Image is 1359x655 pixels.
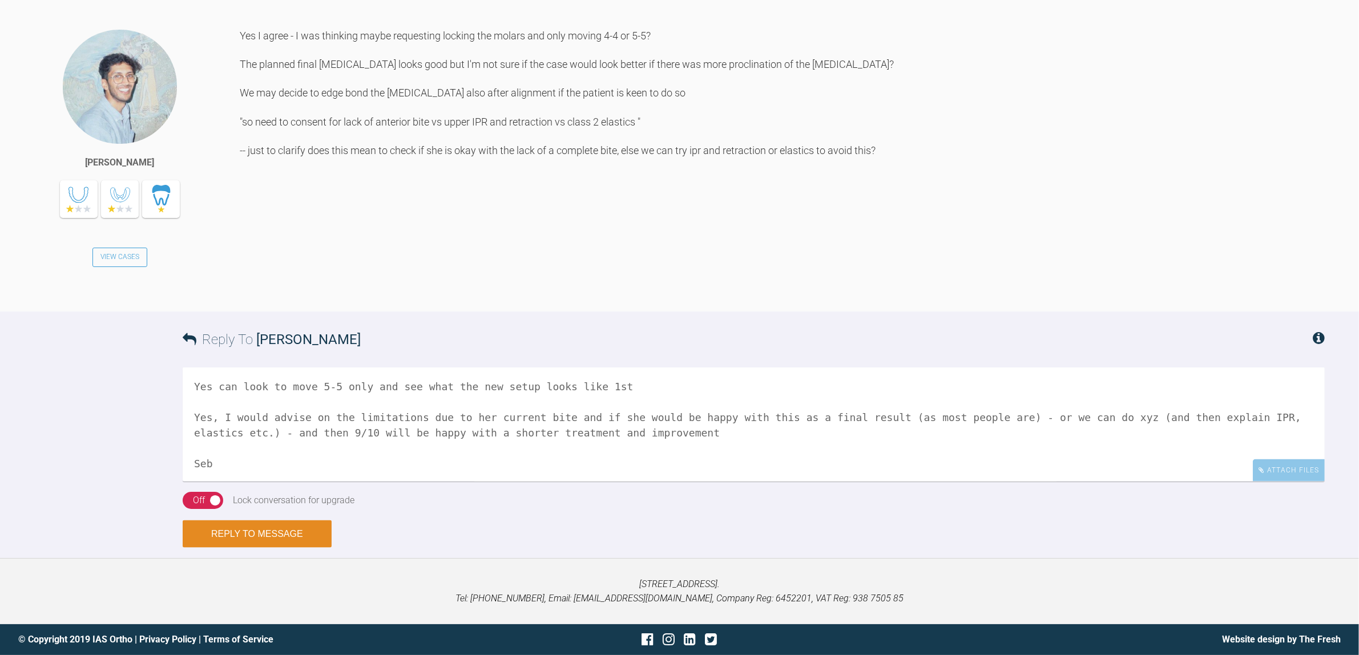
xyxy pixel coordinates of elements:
[86,155,155,170] div: [PERSON_NAME]
[183,520,332,548] button: Reply to Message
[1222,634,1341,645] a: Website design by The Fresh
[183,367,1325,482] textarea: Yes can look to move 5-5 only and see what the new setup looks like 1st Yes, I would advise on th...
[203,634,273,645] a: Terms of Service
[1253,459,1325,482] div: Attach Files
[92,248,147,267] a: View Cases
[139,634,196,645] a: Privacy Policy
[240,29,1325,294] div: Yes I agree - I was thinking maybe requesting locking the molars and only moving 4-4 or 5-5? The ...
[18,577,1341,606] p: [STREET_ADDRESS]. Tel: [PHONE_NUMBER], Email: [EMAIL_ADDRESS][DOMAIN_NAME], Company Reg: 6452201,...
[256,331,361,347] span: [PERSON_NAME]
[233,493,355,508] div: Lock conversation for upgrade
[62,29,178,145] img: Sai Mehta
[183,329,361,350] h3: Reply To
[18,632,459,647] div: © Copyright 2019 IAS Ortho | |
[193,493,205,508] div: Off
